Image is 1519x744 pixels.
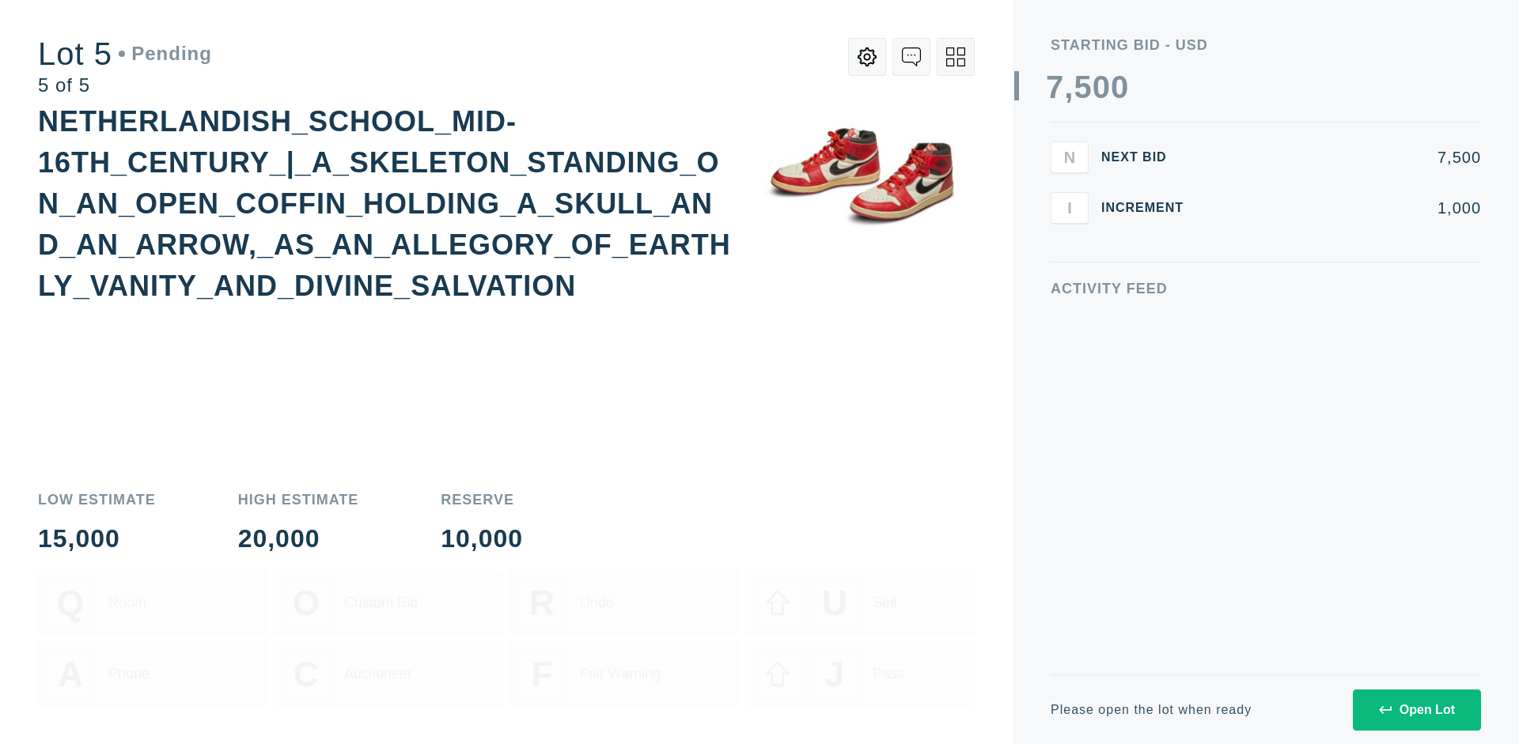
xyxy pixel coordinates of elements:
div: Increment [1101,202,1196,214]
div: 15,000 [38,526,156,551]
button: N [1051,142,1089,173]
span: N [1064,148,1075,166]
div: Pending [119,44,212,63]
div: Please open the lot when ready [1051,704,1252,716]
div: 7,500 [1209,149,1481,165]
div: , [1064,71,1074,387]
div: Activity Feed [1051,281,1481,296]
div: 7 [1046,71,1064,103]
div: 20,000 [238,526,359,551]
div: Open Lot [1379,703,1455,717]
button: I [1051,192,1089,224]
div: NETHERLANDISH_SCHOOL_MID-16TH_CENTURY_|_A_SKELETON_STANDING_ON_AN_OPEN_COFFIN_HOLDING_A_SKULL_AND... [38,105,731,302]
div: 0 [1093,71,1111,103]
div: 10,000 [441,526,523,551]
div: Reserve [441,493,523,507]
div: 5 [1074,71,1092,103]
div: Next Bid [1101,151,1196,164]
div: Lot 5 [38,38,212,70]
div: 0 [1111,71,1129,103]
div: Low Estimate [38,493,156,507]
div: Starting Bid - USD [1051,38,1481,52]
div: 1,000 [1209,200,1481,216]
div: 5 of 5 [38,76,212,95]
div: High Estimate [238,493,359,507]
button: Open Lot [1353,689,1481,731]
span: I [1067,198,1072,217]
